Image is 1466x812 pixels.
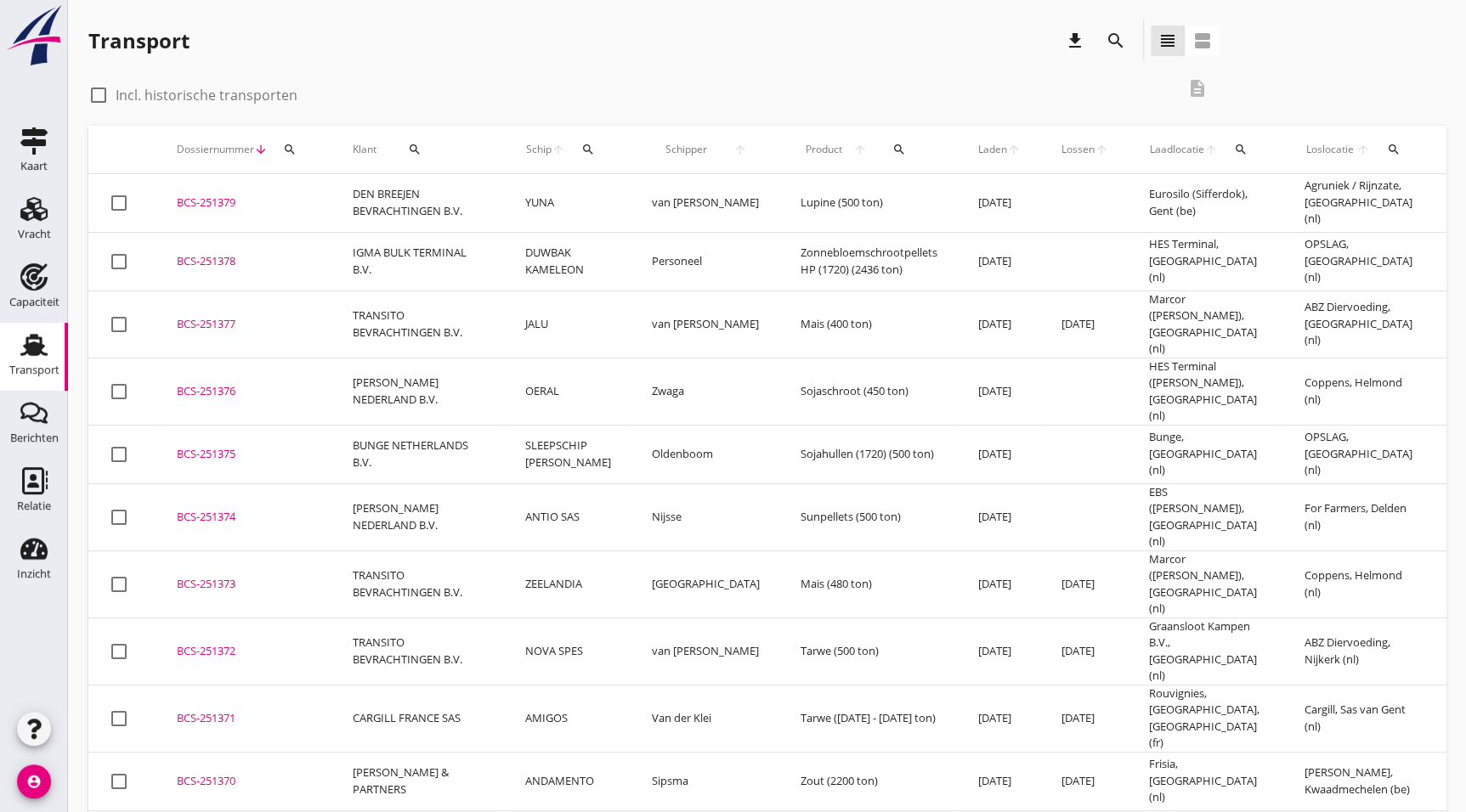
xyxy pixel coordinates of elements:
i: arrow_upward [848,143,873,156]
span: Loslocatie [1305,142,1355,157]
td: OPSLAG, [GEOGRAPHIC_DATA] (nl) [1284,425,1440,483]
i: arrow_upward [552,143,566,156]
td: Oldenboom [631,425,780,483]
td: Coppens, Helmond (nl) [1284,358,1440,425]
td: van [PERSON_NAME] [631,174,780,233]
td: [PERSON_NAME] NEDERLAND B.V. [332,483,505,550]
td: Agruniek / Rijnzate, [GEOGRAPHIC_DATA] (nl) [1284,174,1440,233]
i: search [408,143,422,156]
td: ZEELANDIA [505,550,631,617]
td: Van der Klei [631,685,780,752]
td: NOVA SPES [505,617,631,685]
td: Sojahullen (1720) (500 ton) [780,425,958,483]
i: view_headline [1158,31,1178,51]
td: For Farmers, Delden (nl) [1284,483,1440,550]
td: [DATE] [958,425,1041,483]
td: [DATE] [1041,290,1129,358]
td: [DATE] [958,358,1041,425]
td: Tarwe (500 ton) [780,617,958,685]
div: BCS-251379 [177,195,312,211]
span: Laadlocatie [1149,142,1204,157]
div: Inzicht [17,568,51,579]
td: Mais (480 ton) [780,550,958,617]
td: [DATE] [958,550,1041,617]
td: ABZ Diervoeding, [GEOGRAPHIC_DATA] (nl) [1284,290,1440,358]
i: arrow_upward [1204,143,1219,156]
label: Incl. historische transporten [116,87,297,104]
td: [PERSON_NAME], Kwaadmechelen (be) [1284,752,1440,810]
td: Marcor ([PERSON_NAME]), [GEOGRAPHIC_DATA] (nl) [1129,290,1284,358]
td: [DATE] [1041,752,1129,810]
td: Nijsse [631,483,780,550]
td: Zout (2200 ton) [780,752,958,810]
td: TRANSITO BEVRACHTINGEN B.V. [332,290,505,358]
div: Capaciteit [9,296,59,307]
div: Vracht [18,228,51,240]
i: search [892,143,906,156]
td: CARGILL FRANCE SAS [332,685,505,752]
td: [DATE] [958,290,1041,358]
div: BCS-251373 [177,576,312,593]
img: logo-small.a267ee39.svg [3,4,65,67]
div: Transport [9,364,59,375]
td: ANDAMENTO [505,752,631,810]
td: [DATE] [958,617,1041,685]
td: HES Terminal, [GEOGRAPHIC_DATA] (nl) [1129,232,1284,290]
i: arrow_downward [254,143,268,156]
td: Personeel [631,232,780,290]
td: DEN BREEJEN BEVRACHTINGEN B.V. [332,174,505,233]
td: [DATE] [1041,617,1129,685]
td: AMIGOS [505,685,631,752]
div: Berichten [10,432,59,443]
i: search [581,143,595,156]
div: Klant [353,129,484,170]
i: search [283,143,297,156]
div: BCS-251378 [177,253,312,270]
td: Bunge, [GEOGRAPHIC_DATA] (nl) [1129,425,1284,483]
div: Transport [88,27,190,54]
div: Relatie [17,500,51,511]
td: [DATE] [958,752,1041,810]
i: account_circle [17,764,51,798]
td: Marcor ([PERSON_NAME]), [GEOGRAPHIC_DATA] (nl) [1129,550,1284,617]
td: Lupine (500 ton) [780,174,958,233]
i: arrow_upward [1355,143,1371,156]
td: [DATE] [958,174,1041,233]
td: Frisia, [GEOGRAPHIC_DATA] (nl) [1129,752,1284,810]
td: TRANSITO BEVRACHTINGEN B.V. [332,617,505,685]
td: BUNGE NETHERLANDS B.V. [332,425,505,483]
div: BCS-251377 [177,316,312,333]
td: van [PERSON_NAME] [631,617,780,685]
td: YUNA [505,174,631,233]
div: BCS-251374 [177,509,312,526]
td: [DATE] [958,483,1041,550]
td: OERAL [505,358,631,425]
div: BCS-251375 [177,446,312,463]
td: Sunpellets (500 ton) [780,483,958,550]
span: Schip [525,142,552,157]
td: [DATE] [1041,685,1129,752]
td: Cargill, Sas van Gent (nl) [1284,685,1440,752]
span: Product [801,142,848,157]
td: [DATE] [958,232,1041,290]
td: Tarwe ([DATE] - [DATE] ton) [780,685,958,752]
span: Schipper [652,142,720,157]
div: Kaart [20,161,48,172]
div: BCS-251370 [177,773,312,790]
i: arrow_upward [720,143,760,156]
td: Rouvignies, [GEOGRAPHIC_DATA], [GEOGRAPHIC_DATA] (fr) [1129,685,1284,752]
div: BCS-251371 [177,710,312,727]
td: Zonnebloemschrootpellets HP (1720) (2436 ton) [780,232,958,290]
td: JALU [505,290,631,358]
td: OPSLAG, [GEOGRAPHIC_DATA] (nl) [1284,232,1440,290]
td: [GEOGRAPHIC_DATA] [631,550,780,617]
i: search [1387,143,1401,156]
td: TRANSITO BEVRACHTINGEN B.V. [332,550,505,617]
td: [DATE] [1041,550,1129,617]
i: download [1065,31,1085,51]
td: Graansloot Kampen B.V., [GEOGRAPHIC_DATA] (nl) [1129,617,1284,685]
td: Zwaga [631,358,780,425]
i: search [1234,143,1248,156]
td: [DATE] [958,685,1041,752]
td: van [PERSON_NAME] [631,290,780,358]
